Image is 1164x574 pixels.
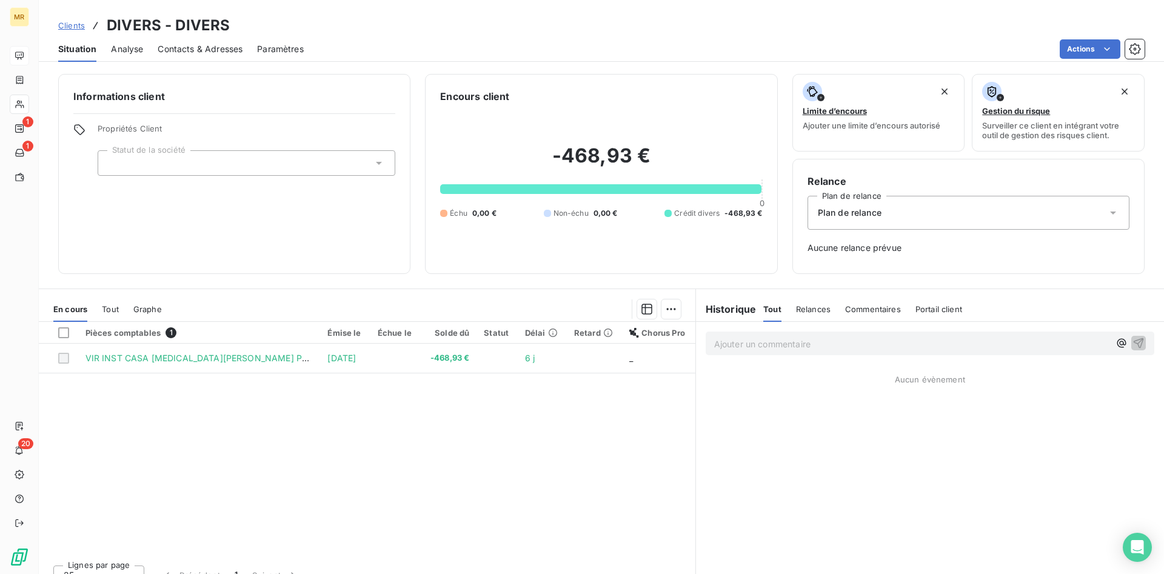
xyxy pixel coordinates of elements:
div: Statut [484,328,510,338]
span: Limite d’encours [803,106,867,116]
span: 1 [22,141,33,152]
span: Surveiller ce client en intégrant votre outil de gestion des risques client. [982,121,1134,140]
div: Solde dû [428,328,469,338]
span: Situation [58,43,96,55]
span: Tout [763,304,781,314]
h6: Relance [808,174,1129,189]
span: [DATE] [327,353,356,363]
span: Propriétés Client [98,124,395,141]
h3: DIVERS - DIVERS [107,15,230,36]
span: Relances [796,304,831,314]
span: 1 [22,116,33,127]
button: Actions [1060,39,1120,59]
div: Délai [525,328,560,338]
div: Open Intercom Messenger [1123,533,1152,562]
h6: Encours client [440,89,509,104]
div: Pièces comptables [85,327,313,338]
span: Commentaires [845,304,901,314]
div: Émise le [327,328,363,338]
span: 0,00 € [472,208,497,219]
span: Portail client [915,304,962,314]
span: Paramètres [257,43,304,55]
span: Gestion du risque [982,106,1050,116]
span: Ajouter une limite d’encours autorisé [803,121,940,130]
span: Échu [450,208,467,219]
span: 0 [760,198,764,208]
input: Ajouter une valeur [108,158,118,169]
div: Échue le [378,328,414,338]
h6: Informations client [73,89,395,104]
a: Clients [58,19,85,32]
span: 6 j [525,353,535,363]
span: Clients [58,21,85,30]
button: Gestion du risqueSurveiller ce client en intégrant votre outil de gestion des risques client. [972,74,1145,152]
div: MR [10,7,29,27]
span: Aucune relance prévue [808,242,1129,254]
span: Crédit divers [674,208,720,219]
span: 20 [18,438,33,449]
div: Chorus Pro [629,328,687,338]
span: -468,93 € [724,208,762,219]
h2: -468,93 € [440,144,762,180]
span: VIR INST CASA [MEDICAL_DATA][PERSON_NAME] Passy 11 septembre [85,353,377,363]
span: Aucun évènement [895,375,965,384]
span: Tout [102,304,119,314]
button: Limite d’encoursAjouter une limite d’encours autorisé [792,74,965,152]
img: Logo LeanPay [10,547,29,567]
span: Non-échu [554,208,589,219]
span: -468,93 € [428,352,469,364]
h6: Historique [696,302,757,316]
span: En cours [53,304,87,314]
div: Retard [574,328,615,338]
span: 0,00 € [594,208,618,219]
span: Graphe [133,304,162,314]
span: Plan de relance [818,207,881,219]
span: 1 [166,327,176,338]
span: Contacts & Adresses [158,43,242,55]
span: Analyse [111,43,143,55]
span: _ [629,353,633,363]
